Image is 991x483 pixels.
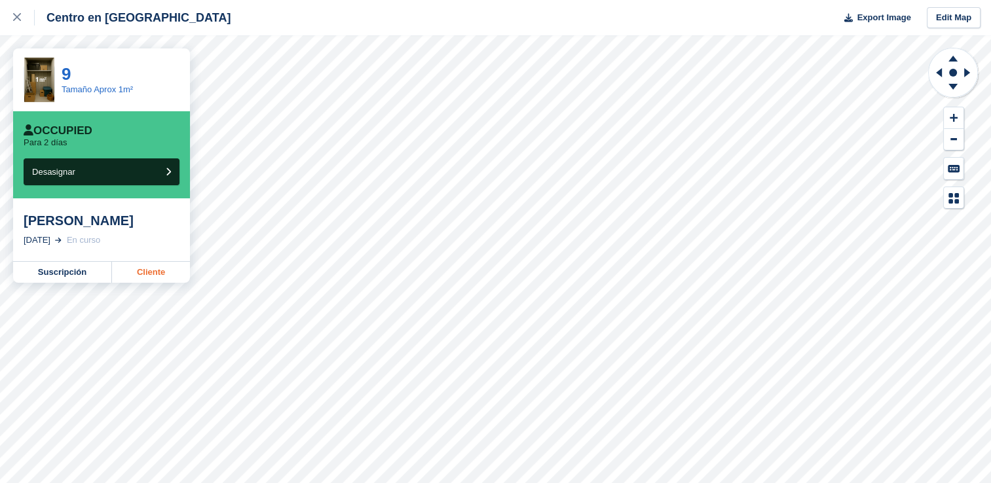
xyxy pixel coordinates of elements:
div: Centro en [GEOGRAPHIC_DATA] [35,10,231,26]
button: Desasignar [24,158,179,185]
a: Edit Map [927,7,981,29]
span: Desasignar [32,167,75,177]
a: Tamaño Aprox 1m² [62,84,133,94]
div: En curso [67,234,100,247]
a: Cliente [112,262,190,283]
button: Keyboard Shortcuts [944,158,963,179]
button: Zoom In [944,107,963,129]
img: arrow-right-light-icn-cde0832a797a2874e46488d9cf13f60e5c3a73dbe684e267c42b8395dfbc2abf.svg [55,238,62,243]
div: [PERSON_NAME] [24,213,179,228]
img: 1mts2.png [24,58,54,103]
p: Para 2 días [24,137,67,148]
button: Zoom Out [944,129,963,151]
span: Export Image [857,11,910,24]
button: Export Image [836,7,911,29]
a: Suscripción [13,262,112,283]
button: Map Legend [944,187,963,209]
div: Occupied [24,124,92,137]
div: [DATE] [24,234,50,247]
a: 9 [62,64,71,84]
